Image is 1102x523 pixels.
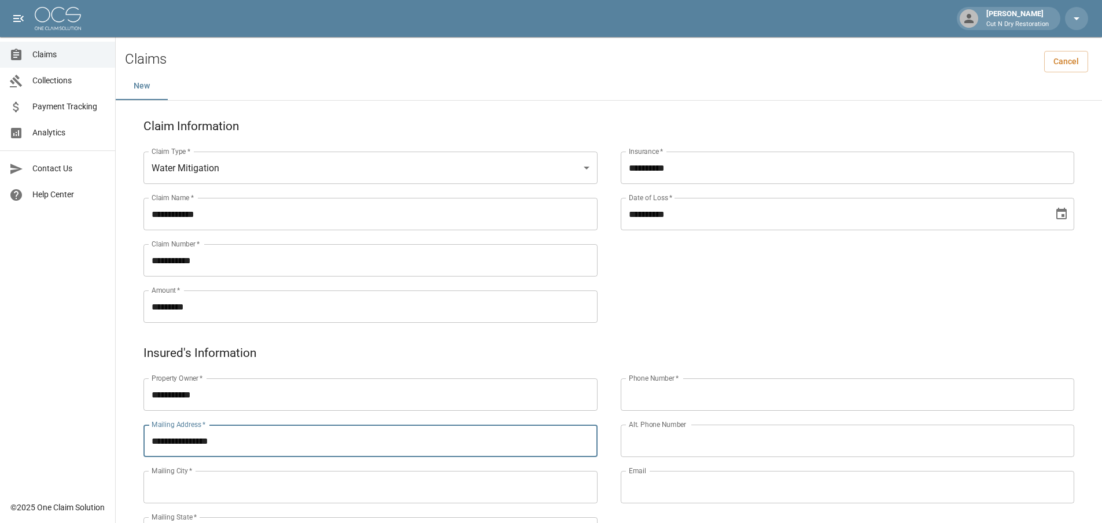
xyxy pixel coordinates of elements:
p: Cut N Dry Restoration [986,20,1049,30]
label: Insurance [629,146,663,156]
label: Claim Type [152,146,190,156]
button: Choose date, selected date is Oct 2, 2025 [1050,202,1073,226]
div: © 2025 One Claim Solution [10,502,105,513]
label: Phone Number [629,373,679,383]
button: New [116,72,168,100]
span: Contact Us [32,163,106,175]
span: Claims [32,49,106,61]
span: Help Center [32,189,106,201]
span: Collections [32,75,106,87]
label: Alt. Phone Number [629,419,686,429]
label: Date of Loss [629,193,672,202]
label: Mailing Address [152,419,205,429]
button: open drawer [7,7,30,30]
div: Water Mitigation [143,152,598,184]
label: Property Owner [152,373,203,383]
label: Amount [152,285,180,295]
h2: Claims [125,51,167,68]
span: Payment Tracking [32,101,106,113]
img: ocs-logo-white-transparent.png [35,7,81,30]
label: Email [629,466,646,476]
label: Claim Number [152,239,200,249]
label: Claim Name [152,193,194,202]
label: Mailing City [152,466,193,476]
label: Mailing State [152,512,197,522]
div: dynamic tabs [116,72,1102,100]
a: Cancel [1044,51,1088,72]
span: Analytics [32,127,106,139]
div: [PERSON_NAME] [982,8,1053,29]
